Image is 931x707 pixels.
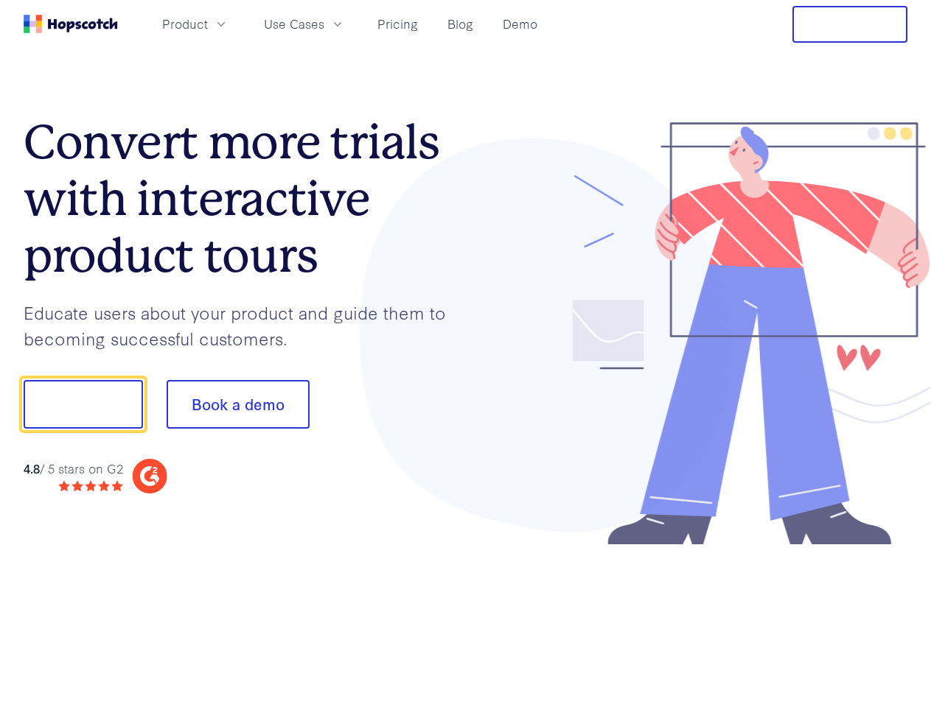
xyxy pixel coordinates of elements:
[24,460,40,476] strong: 4.8
[255,12,354,36] button: Use Cases
[372,12,424,36] a: Pricing
[792,6,907,43] button: Free Trial
[153,12,237,36] button: Product
[442,12,479,36] a: Blog
[162,15,208,33] span: Product
[167,380,310,429] button: Book a demo
[24,300,466,351] p: Educate users about your product and guide them to becoming successful customers.
[24,460,123,478] div: / 5 stars on G2
[24,114,466,284] h1: Convert more trials with interactive product tours
[497,12,543,36] a: Demo
[24,380,143,429] button: Show me!
[264,15,324,33] span: Use Cases
[24,15,118,33] a: Home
